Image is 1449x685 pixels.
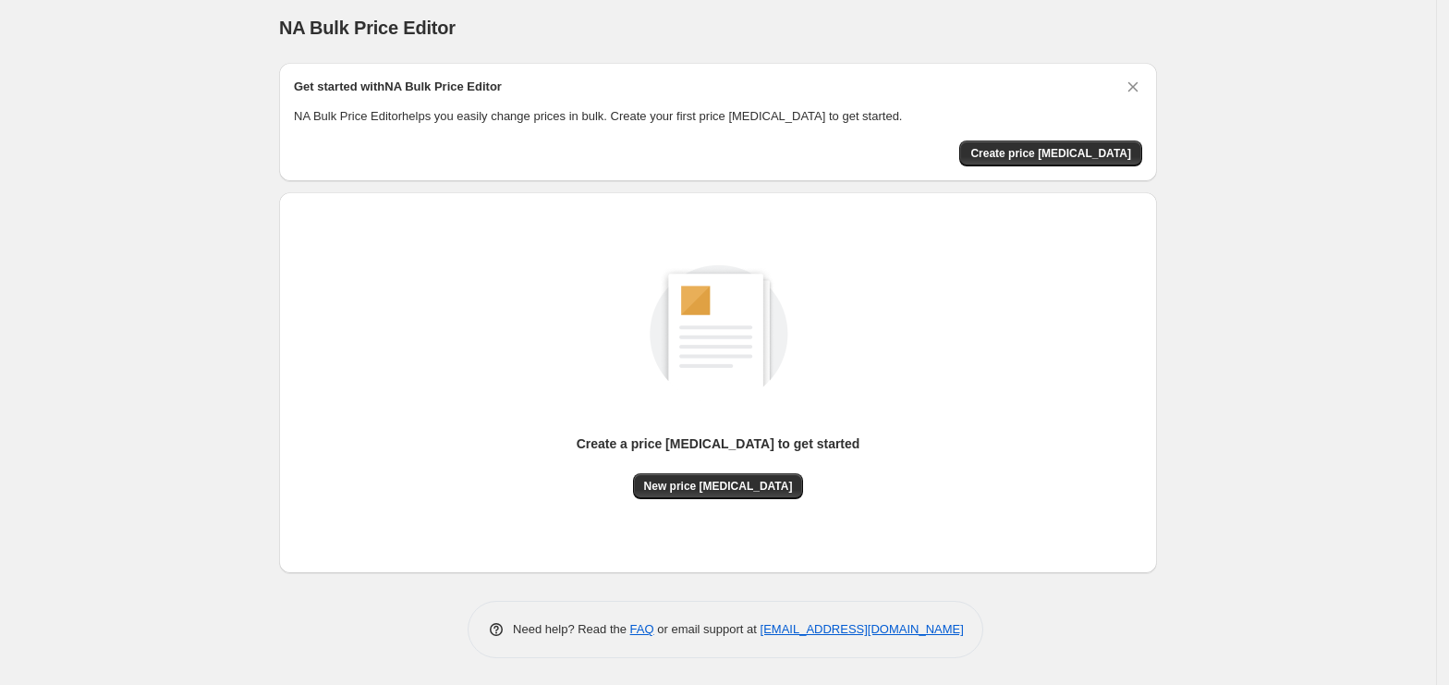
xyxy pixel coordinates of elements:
[294,107,1142,126] p: NA Bulk Price Editor helps you easily change prices in bulk. Create your first price [MEDICAL_DAT...
[633,473,804,499] button: New price [MEDICAL_DATA]
[577,434,860,453] p: Create a price [MEDICAL_DATA] to get started
[644,479,793,494] span: New price [MEDICAL_DATA]
[959,141,1142,166] button: Create price change job
[513,622,630,636] span: Need help? Read the
[970,146,1131,161] span: Create price [MEDICAL_DATA]
[279,18,456,38] span: NA Bulk Price Editor
[1124,78,1142,96] button: Dismiss card
[630,622,654,636] a: FAQ
[654,622,761,636] span: or email support at
[294,78,502,96] h2: Get started with NA Bulk Price Editor
[761,622,964,636] a: [EMAIL_ADDRESS][DOMAIN_NAME]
